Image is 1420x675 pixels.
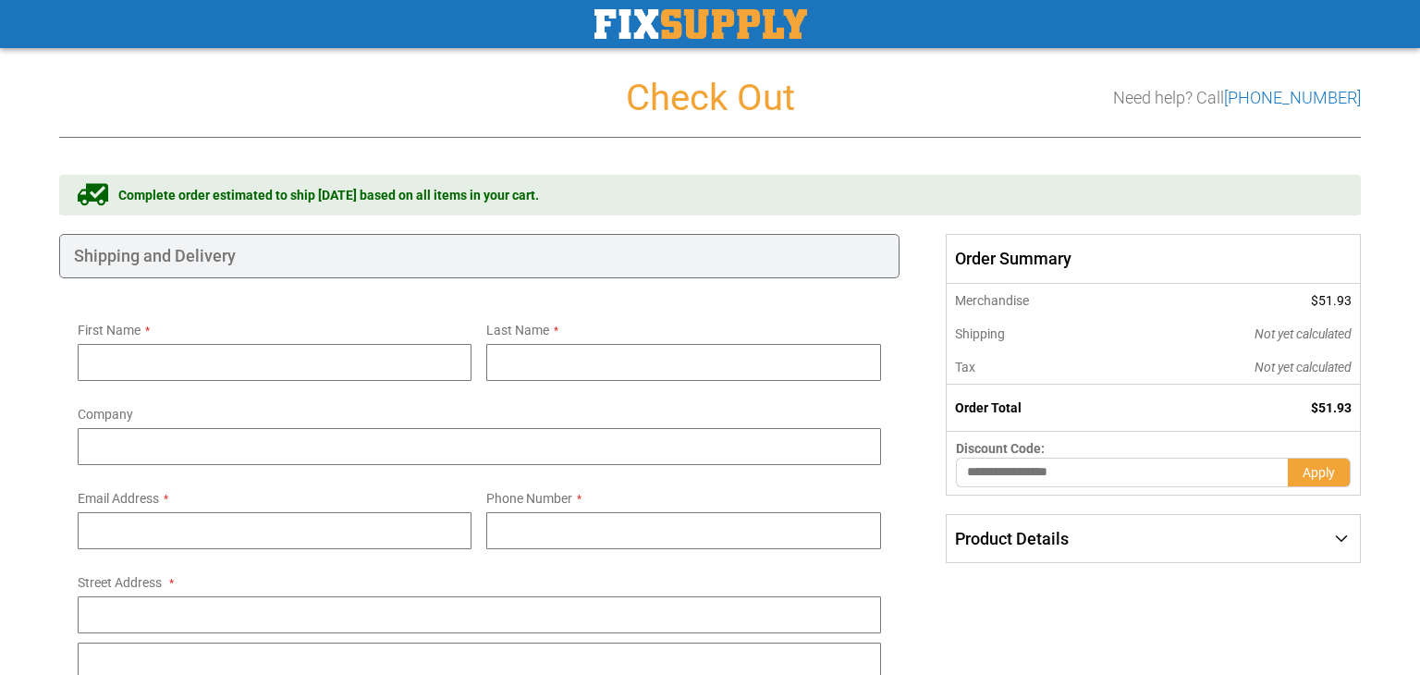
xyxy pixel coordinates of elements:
[594,9,807,39] a: store logo
[78,407,133,422] span: Company
[78,575,162,590] span: Street Address
[1255,326,1352,341] span: Not yet calculated
[955,326,1005,341] span: Shipping
[1288,458,1351,487] button: Apply
[1303,465,1335,480] span: Apply
[59,78,1361,118] h1: Check Out
[59,234,900,278] div: Shipping and Delivery
[955,529,1069,548] span: Product Details
[78,323,141,337] span: First Name
[946,350,1130,385] th: Tax
[946,284,1130,317] th: Merchandise
[1311,293,1352,308] span: $51.93
[118,186,539,204] span: Complete order estimated to ship [DATE] based on all items in your cart.
[1311,400,1352,415] span: $51.93
[78,491,159,506] span: Email Address
[594,9,807,39] img: Fix Industrial Supply
[1113,89,1361,107] h3: Need help? Call
[956,441,1045,456] span: Discount Code:
[955,400,1022,415] strong: Order Total
[1255,360,1352,374] span: Not yet calculated
[1224,88,1361,107] a: [PHONE_NUMBER]
[486,491,572,506] span: Phone Number
[486,323,549,337] span: Last Name
[946,234,1361,284] span: Order Summary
